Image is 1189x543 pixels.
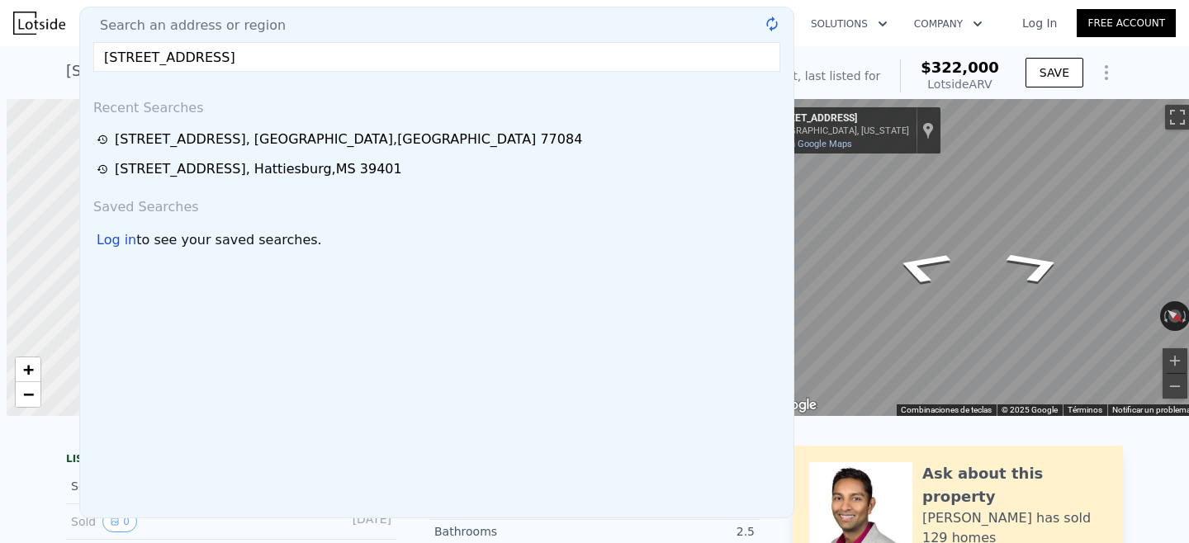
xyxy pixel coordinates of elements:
[769,125,909,136] div: [GEOGRAPHIC_DATA], [US_STATE]
[769,112,909,125] div: [STREET_ADDRESS]
[1163,348,1187,373] button: Ampliar
[901,9,996,39] button: Company
[737,68,881,84] div: Off Market, last listed for
[922,462,1106,508] div: Ask about this property
[922,121,934,139] a: Mostrar la ubicación en el mapa
[13,12,65,35] img: Lotside
[87,184,787,224] div: Saved Searches
[97,130,782,149] a: [STREET_ADDRESS], [GEOGRAPHIC_DATA],[GEOGRAPHIC_DATA] 77084
[1026,58,1083,87] button: SAVE
[71,511,218,532] div: Sold
[434,523,594,540] div: Bathrooms
[1163,374,1187,399] button: Reducir
[318,511,391,532] div: [DATE]
[1002,405,1058,414] span: © 2025 Google
[87,16,286,35] span: Search an address or region
[87,85,787,125] div: Recent Searches
[1068,405,1102,414] a: Términos (se abre en una nueva pestaña)
[798,9,901,39] button: Solutions
[982,239,1090,292] path: Ir hacia el noroeste, Carbridge Dr
[1002,15,1077,31] a: Log In
[23,359,34,380] span: +
[1077,9,1176,37] a: Free Account
[901,404,992,416] button: Combinaciones de teclas
[1090,56,1123,89] button: Show Options
[97,159,782,179] a: [STREET_ADDRESS], Hattiesburg,MS 39401
[71,475,218,497] div: Sold
[66,452,396,469] div: LISTING & SALE HISTORY
[97,230,136,250] div: Log in
[102,511,137,532] button: View historical data
[115,130,582,149] div: [STREET_ADDRESS] , [GEOGRAPHIC_DATA] , [GEOGRAPHIC_DATA] 77084
[921,76,999,92] div: Lotside ARV
[115,159,402,179] div: [STREET_ADDRESS] , Hattiesburg , MS 39401
[16,357,40,382] a: Zoom in
[769,139,852,149] a: Ver en Google Maps
[136,230,321,250] span: to see your saved searches.
[869,240,976,293] path: Ir hacia el sur, Girnigoe Dr
[66,59,597,83] div: [STREET_ADDRESS] , [GEOGRAPHIC_DATA] , [GEOGRAPHIC_DATA] 77084
[594,523,755,540] div: 2.5
[23,384,34,404] span: −
[93,42,780,72] input: Enter an address, city, region, neighborhood or zip code
[1160,301,1169,331] button: Rotar a la izquierda
[921,59,999,76] span: $322,000
[16,382,40,407] a: Zoom out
